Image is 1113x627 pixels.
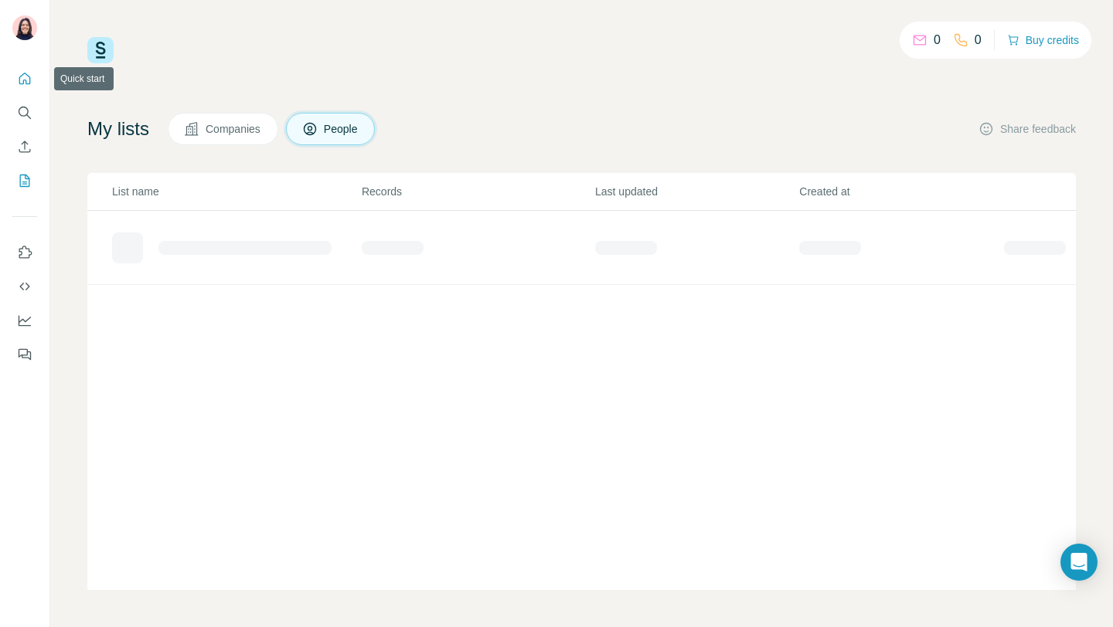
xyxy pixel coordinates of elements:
button: Buy credits [1007,29,1079,51]
img: Surfe Logo [87,37,114,63]
span: People [324,121,359,137]
button: Use Surfe API [12,273,37,300]
button: Use Surfe on LinkedIn [12,239,37,266]
div: Open Intercom Messenger [1060,544,1098,581]
p: Records [362,184,594,199]
button: Dashboard [12,307,37,334]
button: Share feedback [979,121,1076,137]
img: Avatar [12,15,37,40]
p: Last updated [595,184,798,199]
p: 0 [975,31,982,49]
button: Quick start [12,65,37,93]
button: Search [12,99,37,127]
button: Feedback [12,341,37,368]
button: Enrich CSV [12,133,37,161]
p: List name [112,184,360,199]
p: 0 [934,31,941,49]
span: Companies [206,121,262,137]
button: My lists [12,167,37,195]
h4: My lists [87,117,149,141]
p: Created at [799,184,1002,199]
